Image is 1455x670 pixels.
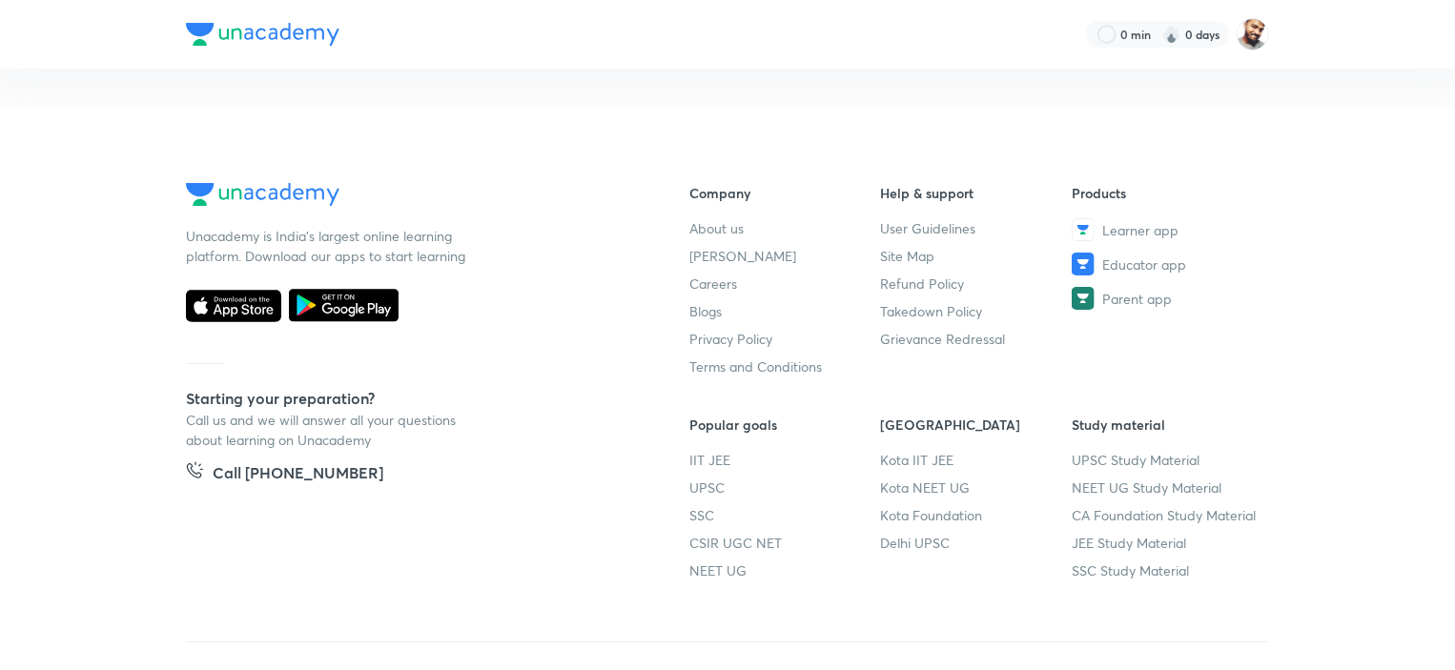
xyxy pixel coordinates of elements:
[689,274,881,294] a: Careers
[689,218,881,238] a: About us
[881,450,1073,470] a: Kota IIT JEE
[689,301,881,321] a: Blogs
[881,505,1073,525] a: Kota Foundation
[1072,218,1095,241] img: Learner app
[881,477,1073,497] a: Kota NEET UG
[881,533,1073,553] a: Delhi UPSC
[881,301,1073,321] a: Takedown Policy
[689,246,881,266] a: [PERSON_NAME]
[689,356,881,376] a: Terms and Conditions
[689,533,881,553] a: CSIR UGC NET
[186,226,472,266] p: Unacademy is India’s largest online learning platform. Download our apps to start learning
[689,560,881,580] a: NEET UG
[186,183,339,206] img: Company Logo
[1072,287,1095,310] img: Parent app
[881,218,1073,238] a: User Guidelines
[881,415,1073,435] h6: [GEOGRAPHIC_DATA]
[689,505,881,525] a: SSC
[213,461,383,488] h5: Call [PHONE_NUMBER]
[186,410,472,450] p: Call us and we will answer all your questions about learning on Unacademy
[881,329,1073,349] a: Grievance Redressal
[881,246,1073,266] a: Site Map
[186,461,383,488] a: Call [PHONE_NUMBER]
[1072,415,1263,435] h6: Study material
[1072,253,1263,275] a: Educator app
[1072,218,1263,241] a: Learner app
[186,23,339,46] img: Company Logo
[881,274,1073,294] a: Refund Policy
[1102,289,1172,309] span: Parent app
[1072,560,1263,580] a: SSC Study Material
[1237,18,1269,51] img: Sumit Kumar
[881,183,1073,203] h6: Help & support
[186,183,628,211] a: Company Logo
[689,329,881,349] a: Privacy Policy
[1072,533,1263,553] a: JEE Study Material
[1102,220,1178,240] span: Learner app
[186,387,628,410] h5: Starting your preparation?
[689,274,737,294] span: Careers
[689,183,881,203] h6: Company
[1162,25,1181,44] img: streak
[1072,287,1263,310] a: Parent app
[689,450,881,470] a: IIT JEE
[1072,253,1095,275] img: Educator app
[689,415,881,435] h6: Popular goals
[1102,254,1186,274] span: Educator app
[1072,450,1263,470] a: UPSC Study Material
[1072,477,1263,497] a: NEET UG Study Material
[689,477,881,497] a: UPSC
[1072,183,1263,203] h6: Products
[1072,505,1263,525] a: CA Foundation Study Material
